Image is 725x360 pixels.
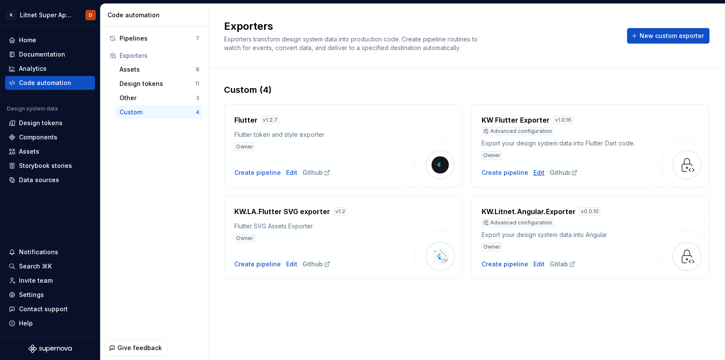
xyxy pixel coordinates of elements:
[640,32,704,40] span: New custom exporter
[195,80,199,87] div: 11
[116,77,203,91] button: Design tokens11
[120,34,196,43] div: Pipelines
[234,260,281,268] button: Create pipeline
[120,94,196,102] div: Other
[224,19,617,33] h2: Exporters
[19,147,39,156] div: Assets
[5,173,95,187] a: Data sources
[107,11,205,19] div: Code automation
[120,79,195,88] div: Design tokens
[482,151,502,160] div: Owner
[234,142,255,151] div: Owner
[28,344,72,353] svg: Supernova Logo
[303,260,331,268] a: Github
[19,176,59,184] div: Data sources
[19,133,57,142] div: Components
[5,130,95,144] a: Components
[234,222,402,231] div: Flutter SVG Assets Exporter
[196,35,199,42] div: 7
[5,145,95,158] a: Assets
[5,33,95,47] a: Home
[120,51,199,60] div: Exporters
[120,65,196,74] div: Assets
[303,168,331,177] a: Github
[5,316,95,330] button: Help
[116,63,203,76] button: Assets8
[5,259,95,273] button: Search ⌘K
[482,231,649,239] div: Export your design system data into Angular
[5,274,95,287] a: Invite team
[286,260,297,268] a: Edit
[234,168,281,177] button: Create pipeline
[482,127,554,136] div: Advanced configuration
[116,105,203,119] button: Custom4
[105,340,167,356] button: Give feedback
[533,168,545,177] a: Edit
[5,76,95,90] a: Code automation
[5,159,95,173] a: Storybook stories
[224,35,479,51] span: Exporters transform design system data into production code. Create pipeline routines to watch fo...
[482,115,550,125] h4: KW Flutter Exporter
[120,108,196,117] div: Custom
[19,36,36,44] div: Home
[19,276,53,285] div: Invite team
[19,79,71,87] div: Code automation
[482,139,649,148] div: Export your design system data into Flutter Dart code.
[2,6,98,24] button: KLitnet Super App 2.0.D
[5,245,95,259] button: Notifications
[196,95,199,101] div: 3
[19,50,65,59] div: Documentation
[627,28,709,44] button: New custom exporter
[482,206,576,217] h4: KW.Litnet.Angular.Exporter
[482,168,528,177] button: Create pipeline
[19,248,58,256] div: Notifications
[19,64,47,73] div: Analytics
[533,260,545,268] a: Edit
[19,319,33,328] div: Help
[116,91,203,105] button: Other3
[5,288,95,302] a: Settings
[19,262,52,271] div: Search ⌘K
[5,302,95,316] button: Contact support
[224,84,709,96] div: Custom (4)
[19,305,68,313] div: Contact support
[553,116,573,124] div: v 1.0.16
[234,130,402,139] div: Flutter token and style exporter
[196,109,199,116] div: 4
[20,11,75,19] div: Litnet Super App 2.0.
[196,66,199,73] div: 8
[117,344,162,352] span: Give feedback
[5,116,95,130] a: Design tokens
[19,161,72,170] div: Storybook stories
[106,32,203,45] button: Pipelines7
[234,234,255,243] div: Owner
[6,10,16,20] div: K
[482,260,528,268] button: Create pipeline
[19,291,44,299] div: Settings
[334,207,347,216] div: v 1.2
[234,206,330,217] h4: KW.LA.Flutter SVG exporter
[7,105,58,112] div: Design system data
[550,260,576,268] a: Gitlab
[286,168,297,177] a: Edit
[550,168,578,177] a: Github
[5,62,95,76] a: Analytics
[5,47,95,61] a: Documentation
